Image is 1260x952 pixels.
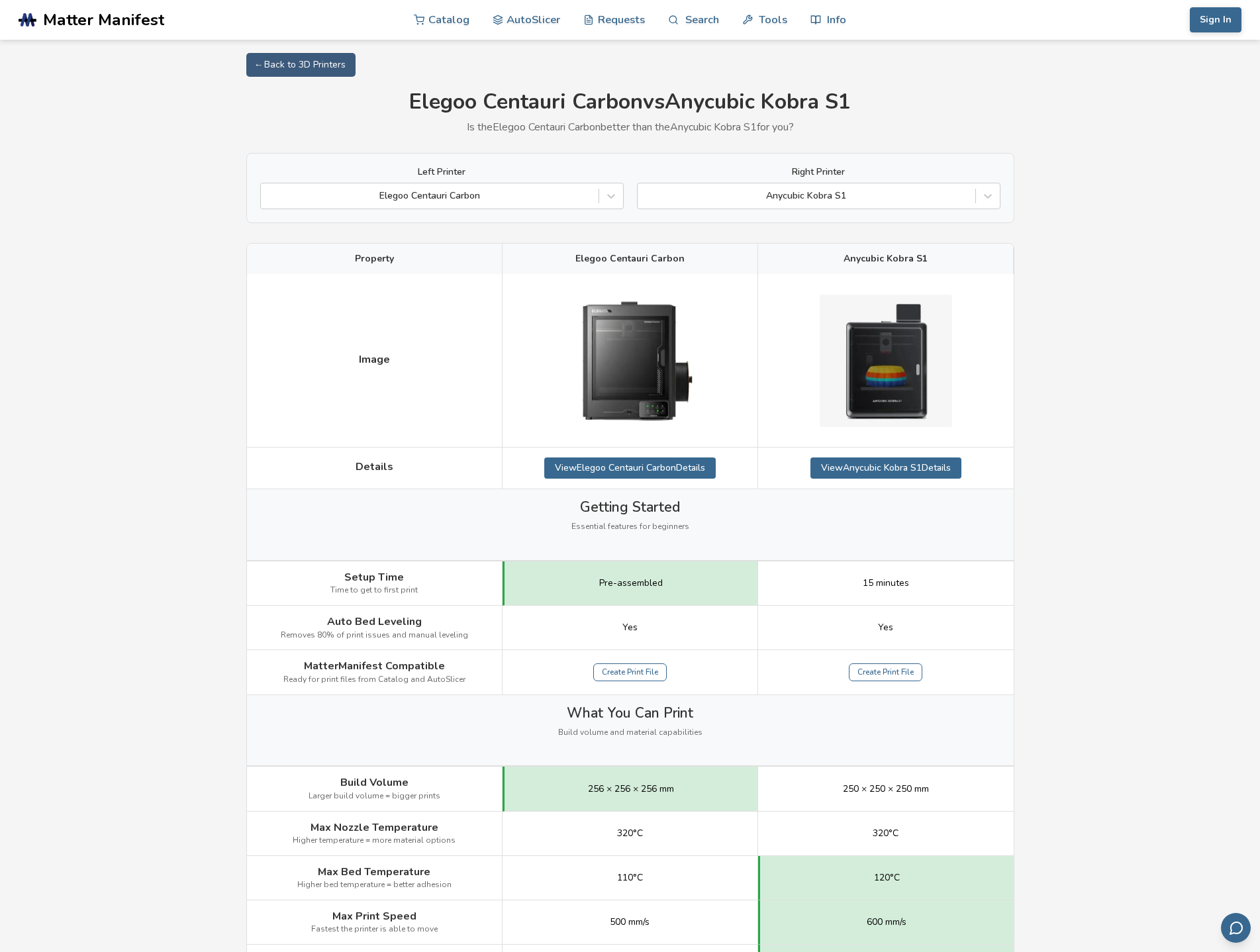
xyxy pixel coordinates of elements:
[330,586,418,595] span: Time to get to first print
[311,925,438,934] span: Fastest the printer is able to move
[246,53,356,77] a: ← Back to 3D Printers
[610,917,650,928] span: 500 mm/s
[246,90,1014,115] h1: Elegoo Centauri Carbon vs Anycubic Kobra S1
[820,295,952,427] img: Anycubic Kobra S1
[246,121,1014,133] p: Is the Elegoo Centauri Carbon better than the Anycubic Kobra S1 for you?
[878,622,893,633] span: Yes
[599,578,663,589] span: Pre-assembled
[588,784,674,794] span: 256 × 256 × 256 mm
[43,11,164,29] span: Matter Manifest
[849,663,922,682] a: Create Print File
[843,784,929,794] span: 250 × 250 × 250 mm
[863,578,909,589] span: 15 minutes
[593,663,667,682] a: Create Print File
[267,191,270,201] input: Elegoo Centauri Carbon
[1221,913,1251,943] button: Send feedback via email
[810,457,961,479] a: ViewAnycubic Kobra S1Details
[567,705,693,721] span: What You Can Print
[637,167,1000,177] label: Right Printer
[281,631,468,640] span: Removes 80% of print issues and manual leveling
[293,836,456,845] span: Higher temperature = more material options
[1190,7,1241,32] button: Sign In
[873,828,898,839] span: 320°C
[355,254,394,264] span: Property
[622,622,638,633] span: Yes
[311,822,438,833] span: Max Nozzle Temperature
[332,910,416,922] span: Max Print Speed
[304,660,445,672] span: MatterManifest Compatible
[283,675,465,685] span: Ready for print files from Catalog and AutoSlicer
[359,354,390,365] span: Image
[297,881,452,890] span: Higher bed temperature = better adhesion
[309,792,440,801] span: Larger build volume = bigger prints
[644,191,647,201] input: Anycubic Kobra S1
[844,254,928,264] span: Anycubic Kobra S1
[318,866,430,878] span: Max Bed Temperature
[571,522,689,532] span: Essential features for beginners
[617,873,643,883] span: 110°C
[575,254,685,264] span: Elegoo Centauri Carbon
[344,571,404,583] span: Setup Time
[356,461,393,473] span: Details
[874,873,900,883] span: 120°C
[340,777,409,788] span: Build Volume
[580,499,680,515] span: Getting Started
[617,828,643,839] span: 320°C
[558,728,703,738] span: Build volume and material capabilities
[260,167,624,177] label: Left Printer
[544,457,716,479] a: ViewElegoo Centauri CarbonDetails
[563,284,696,436] img: Elegoo Centauri Carbon
[327,616,422,628] span: Auto Bed Leveling
[867,917,906,928] span: 600 mm/s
